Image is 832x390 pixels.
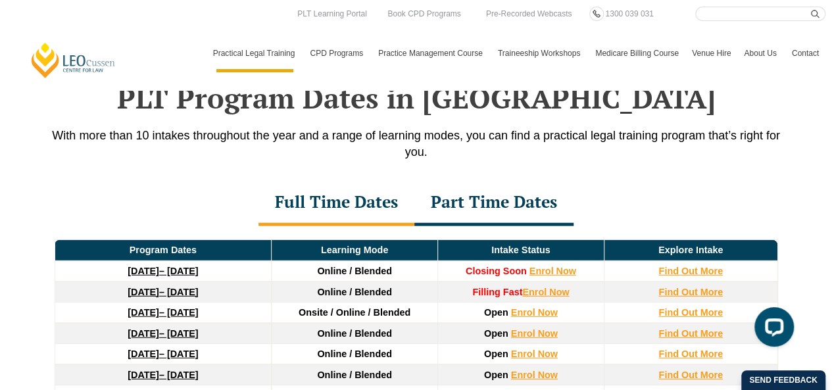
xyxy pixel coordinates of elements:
[466,266,527,276] span: Closing Soon
[604,240,777,261] td: Explore Intake
[128,328,198,339] a: [DATE]– [DATE]
[317,328,392,339] span: Online / Blended
[658,307,723,318] a: Find Out More
[372,34,491,72] a: Practice Management Course
[658,266,723,276] a: Find Out More
[128,307,159,318] strong: [DATE]
[317,266,392,276] span: Online / Blended
[491,34,589,72] a: Traineeship Workshops
[128,287,159,297] strong: [DATE]
[128,307,198,318] a: [DATE]– [DATE]
[55,240,272,261] td: Program Dates
[128,349,198,359] a: [DATE]– [DATE]
[128,349,159,359] strong: [DATE]
[128,266,159,276] strong: [DATE]
[602,7,656,21] a: 1300 039 031
[658,287,723,297] a: Find Out More
[484,349,508,359] span: Open
[258,180,414,226] div: Full Time Dates
[658,328,723,339] a: Find Out More
[384,7,464,21] a: Book CPD Programs
[511,307,558,318] a: Enrol Now
[30,41,117,79] a: [PERSON_NAME] Centre for Law
[207,34,304,72] a: Practical Legal Training
[605,9,653,18] span: 1300 039 031
[41,82,791,114] h2: PLT Program Dates in [GEOGRAPHIC_DATA]
[484,307,508,318] span: Open
[484,370,508,380] span: Open
[41,128,791,160] p: With more than 10 intakes throughout the year and a range of learning modes, you can find a pract...
[128,370,159,380] strong: [DATE]
[299,307,410,318] span: Onsite / Online / Blended
[511,370,558,380] a: Enrol Now
[484,328,508,339] span: Open
[303,34,372,72] a: CPD Programs
[128,370,198,380] a: [DATE]– [DATE]
[272,240,438,261] td: Learning Mode
[529,266,576,276] a: Enrol Now
[128,287,198,297] a: [DATE]– [DATE]
[737,34,785,72] a: About Us
[128,266,198,276] a: [DATE]– [DATE]
[317,287,392,297] span: Online / Blended
[294,7,370,21] a: PLT Learning Portal
[785,34,825,72] a: Contact
[685,34,737,72] a: Venue Hire
[414,180,574,226] div: Part Time Dates
[658,349,723,359] a: Find Out More
[589,34,685,72] a: Medicare Billing Course
[511,349,558,359] a: Enrol Now
[658,370,723,380] a: Find Out More
[472,287,522,297] strong: Filling Fast
[522,287,569,297] a: Enrol Now
[437,240,604,261] td: Intake Status
[317,370,392,380] span: Online / Blended
[511,328,558,339] a: Enrol Now
[744,302,799,357] iframe: LiveChat chat widget
[483,7,575,21] a: Pre-Recorded Webcasts
[317,349,392,359] span: Online / Blended
[128,328,159,339] strong: [DATE]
